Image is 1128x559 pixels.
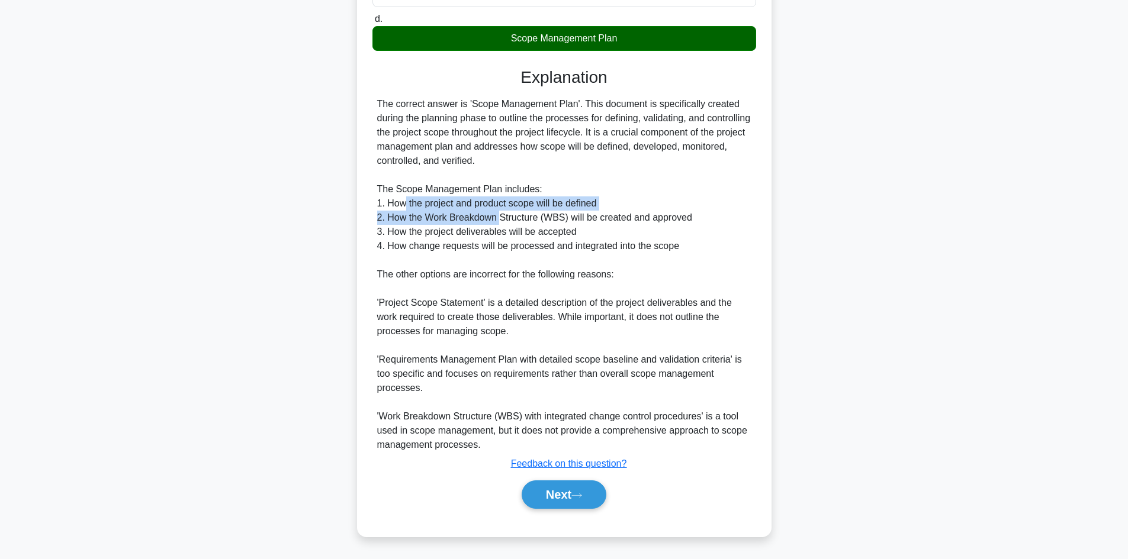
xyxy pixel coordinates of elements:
span: d. [375,14,383,24]
a: Feedback on this question? [511,458,627,468]
div: The correct answer is 'Scope Management Plan'. This document is specifically created during the p... [377,97,751,452]
button: Next [522,480,606,509]
h3: Explanation [380,67,749,88]
div: Scope Management Plan [372,26,756,51]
